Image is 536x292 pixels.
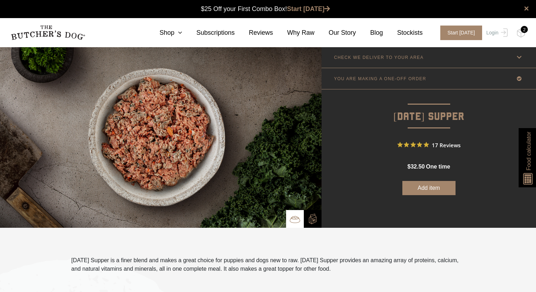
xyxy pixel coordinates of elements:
[356,28,383,38] a: Blog
[322,89,536,125] p: [DATE] Supper
[287,5,330,12] a: Start [DATE]
[426,164,450,170] span: one time
[334,76,426,81] p: YOU ARE MAKING A ONE-OFF ORDER
[524,132,533,170] span: Food calculator
[273,28,314,38] a: Why Raw
[397,139,460,150] button: Rated 4.9 out of 5 stars from 17 reviews. Jump to reviews.
[432,139,460,150] span: 17 Reviews
[517,28,525,38] img: TBD_Cart-Full.png
[407,164,411,170] span: $
[182,28,235,38] a: Subscriptions
[307,214,318,224] img: TBD_Build-A-Box-2.png
[440,26,482,40] span: Start [DATE]
[290,214,300,225] img: TBD_Bowl.png
[334,55,424,60] p: CHECK WE DELIVER TO YOUR AREA
[433,26,485,40] a: Start [DATE]
[411,164,425,170] span: 32.50
[322,47,536,68] a: CHECK WE DELIVER TO YOUR AREA
[485,26,508,40] a: Login
[402,181,456,195] button: Add item
[71,256,465,273] p: [DATE] Supper is a finer blend and makes a great choice for puppies and dogs new to raw. [DATE] S...
[145,28,182,38] a: Shop
[322,68,536,89] a: YOU ARE MAKING A ONE-OFF ORDER
[235,28,273,38] a: Reviews
[383,28,423,38] a: Stockists
[314,28,356,38] a: Our Story
[524,4,529,13] a: close
[521,26,528,33] div: 2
